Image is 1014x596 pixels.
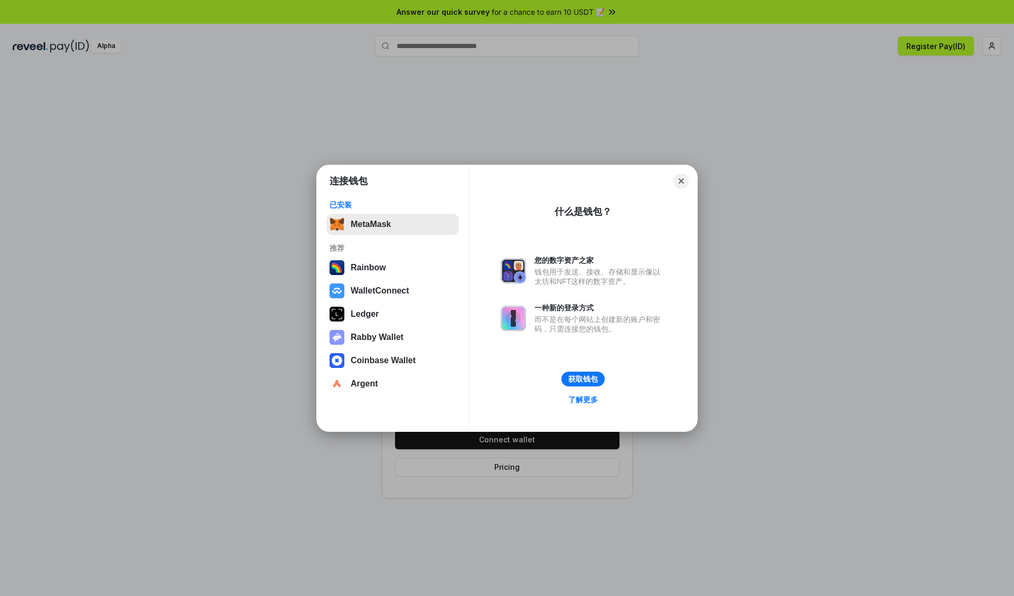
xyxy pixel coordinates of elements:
[568,395,598,404] div: 了解更多
[330,175,368,187] h1: 连接钱包
[326,350,459,371] button: Coinbase Wallet
[568,374,598,384] div: 获取钱包
[501,258,526,283] img: svg+xml,%3Csvg%20xmlns%3D%22http%3A%2F%2Fwww.w3.org%2F2000%2Fsvg%22%20fill%3D%22none%22%20viewBox...
[351,333,403,342] div: Rabby Wallet
[326,280,459,301] button: WalletConnect
[326,373,459,394] button: Argent
[330,243,456,253] div: 推荐
[330,217,344,232] img: svg+xml,%3Csvg%20fill%3D%22none%22%20height%3D%2233%22%20viewBox%3D%220%200%2035%2033%22%20width%...
[326,257,459,278] button: Rainbow
[534,315,665,334] div: 而不是在每个网站上创建新的账户和密码，只需连接您的钱包。
[351,309,379,319] div: Ledger
[330,353,344,368] img: svg+xml,%3Csvg%20width%3D%2228%22%20height%3D%2228%22%20viewBox%3D%220%200%2028%2028%22%20fill%3D...
[330,200,456,210] div: 已安装
[351,379,378,389] div: Argent
[326,327,459,348] button: Rabby Wallet
[330,283,344,298] img: svg+xml,%3Csvg%20width%3D%2228%22%20height%3D%2228%22%20viewBox%3D%220%200%2028%2028%22%20fill%3D...
[326,214,459,235] button: MetaMask
[562,393,604,406] a: 了解更多
[534,267,665,286] div: 钱包用于发送、接收、存储和显示像以太坊和NFT这样的数字资产。
[330,376,344,391] img: svg+xml,%3Csvg%20width%3D%2228%22%20height%3D%2228%22%20viewBox%3D%220%200%2028%2028%22%20fill%3D...
[326,304,459,325] button: Ledger
[534,256,665,265] div: 您的数字资产之家
[351,263,386,272] div: Rainbow
[351,286,409,296] div: WalletConnect
[501,306,526,331] img: svg+xml,%3Csvg%20xmlns%3D%22http%3A%2F%2Fwww.w3.org%2F2000%2Fsvg%22%20fill%3D%22none%22%20viewBox...
[351,356,416,365] div: Coinbase Wallet
[330,307,344,321] img: svg+xml,%3Csvg%20xmlns%3D%22http%3A%2F%2Fwww.w3.org%2F2000%2Fsvg%22%20width%3D%2228%22%20height%3...
[330,260,344,275] img: svg+xml,%3Csvg%20width%3D%22120%22%20height%3D%22120%22%20viewBox%3D%220%200%20120%20120%22%20fil...
[351,220,391,229] div: MetaMask
[534,303,665,313] div: 一种新的登录方式
[330,330,344,345] img: svg+xml,%3Csvg%20xmlns%3D%22http%3A%2F%2Fwww.w3.org%2F2000%2Fsvg%22%20fill%3D%22none%22%20viewBox...
[555,205,612,218] div: 什么是钱包？
[674,174,689,188] button: Close
[561,372,605,386] button: 获取钱包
